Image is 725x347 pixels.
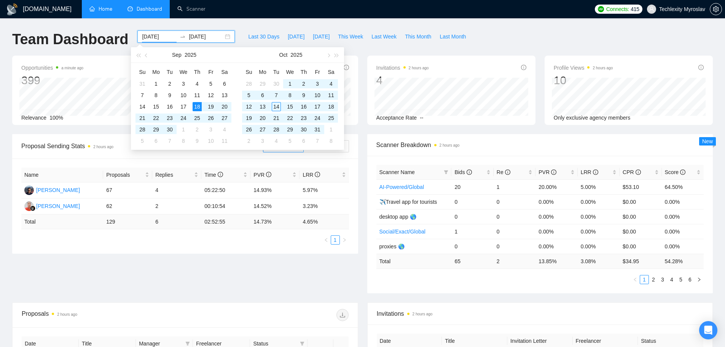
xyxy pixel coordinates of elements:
span: Last Month [440,32,466,41]
td: 2025-10-08 [283,90,297,101]
span: Re [497,169,510,175]
td: 2025-10-03 [311,78,324,90]
li: 6 [685,275,695,284]
div: 8 [179,136,188,146]
td: 2025-09-09 [163,90,177,101]
div: 1 [179,125,188,134]
td: 2025-10-03 [204,124,218,135]
div: 2 [244,136,253,146]
td: 2025-08-31 [135,78,149,90]
th: Replies [152,168,201,182]
div: [PERSON_NAME] [36,202,80,210]
td: 2025-10-23 [297,112,311,124]
div: 27 [220,114,229,123]
th: Sa [218,66,231,78]
div: 4 [220,125,229,134]
div: 20 [258,114,267,123]
td: 2025-10-28 [269,124,283,135]
span: PVR [539,169,556,175]
div: 10 [554,73,613,88]
th: Name [21,168,103,182]
li: 1 [331,235,340,245]
a: 3 [658,275,667,284]
time: a minute ago [61,66,83,70]
span: info-circle [505,170,510,175]
div: 14 [138,102,147,111]
span: left [324,238,328,242]
td: 2025-09-27 [218,112,231,124]
span: Profile Views [554,63,613,72]
td: 2025-11-01 [324,124,338,135]
div: 4 [327,79,336,88]
input: End date [189,32,223,41]
td: 2025-09-25 [190,112,204,124]
span: filter [185,341,190,346]
div: 28 [138,125,147,134]
input: Start date [142,32,177,41]
div: 10 [206,136,215,146]
div: 15 [151,102,161,111]
div: 5 [244,91,253,100]
td: 2025-10-05 [242,90,256,101]
div: 7 [165,136,174,146]
div: 27 [258,125,267,134]
div: 1 [151,79,161,88]
td: 2025-10-20 [256,112,269,124]
td: 2025-10-06 [256,90,269,101]
div: 15 [285,102,295,111]
td: 2025-09-01 [149,78,163,90]
td: 2025-09-04 [190,78,204,90]
time: 2 hours ago [409,66,429,70]
div: 17 [179,102,188,111]
td: 2025-09-30 [163,124,177,135]
span: filter [442,166,450,178]
td: 2025-09-11 [190,90,204,101]
td: 2025-09-23 [163,112,177,124]
th: Th [190,66,204,78]
span: info-circle [266,172,271,177]
td: 2025-10-04 [218,124,231,135]
time: 2 hours ago [440,143,460,147]
div: 17 [313,102,322,111]
th: Proposals [103,168,152,182]
div: 22 [285,114,295,123]
span: Proposal Sending Stats [21,141,263,151]
button: 2025 [185,47,196,62]
span: [DATE] [313,32,330,41]
div: 4 [272,136,281,146]
span: Opportunities [21,63,83,72]
span: left [633,277,637,282]
li: 1 [640,275,649,284]
td: 2025-09-16 [163,101,177,112]
span: Last Week [371,32,397,41]
td: 2025-10-06 [149,135,163,147]
td: 2025-09-22 [149,112,163,124]
span: info-circle [636,170,641,175]
td: 2025-11-03 [256,135,269,147]
td: 2025-09-24 [177,112,190,124]
span: Acceptance Rate [376,115,417,121]
span: filter [300,341,304,346]
td: 2025-10-04 [324,78,338,90]
td: 2025-11-07 [311,135,324,147]
span: This Month [405,32,431,41]
th: Su [135,66,149,78]
span: info-circle [521,65,526,70]
button: setting [710,3,722,15]
li: 5 [676,275,685,284]
div: 3 [179,79,188,88]
div: 24 [179,114,188,123]
td: 2025-10-26 [242,124,256,135]
div: 8 [285,91,295,100]
span: setting [710,6,722,12]
div: 12 [206,91,215,100]
th: Th [297,66,311,78]
div: 21 [272,114,281,123]
td: 2025-10-25 [324,112,338,124]
td: 2025-10-15 [283,101,297,112]
td: 2025-10-08 [177,135,190,147]
span: New [702,138,713,144]
span: info-circle [344,65,349,70]
td: 2025-10-19 [242,112,256,124]
span: LRR [581,169,598,175]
